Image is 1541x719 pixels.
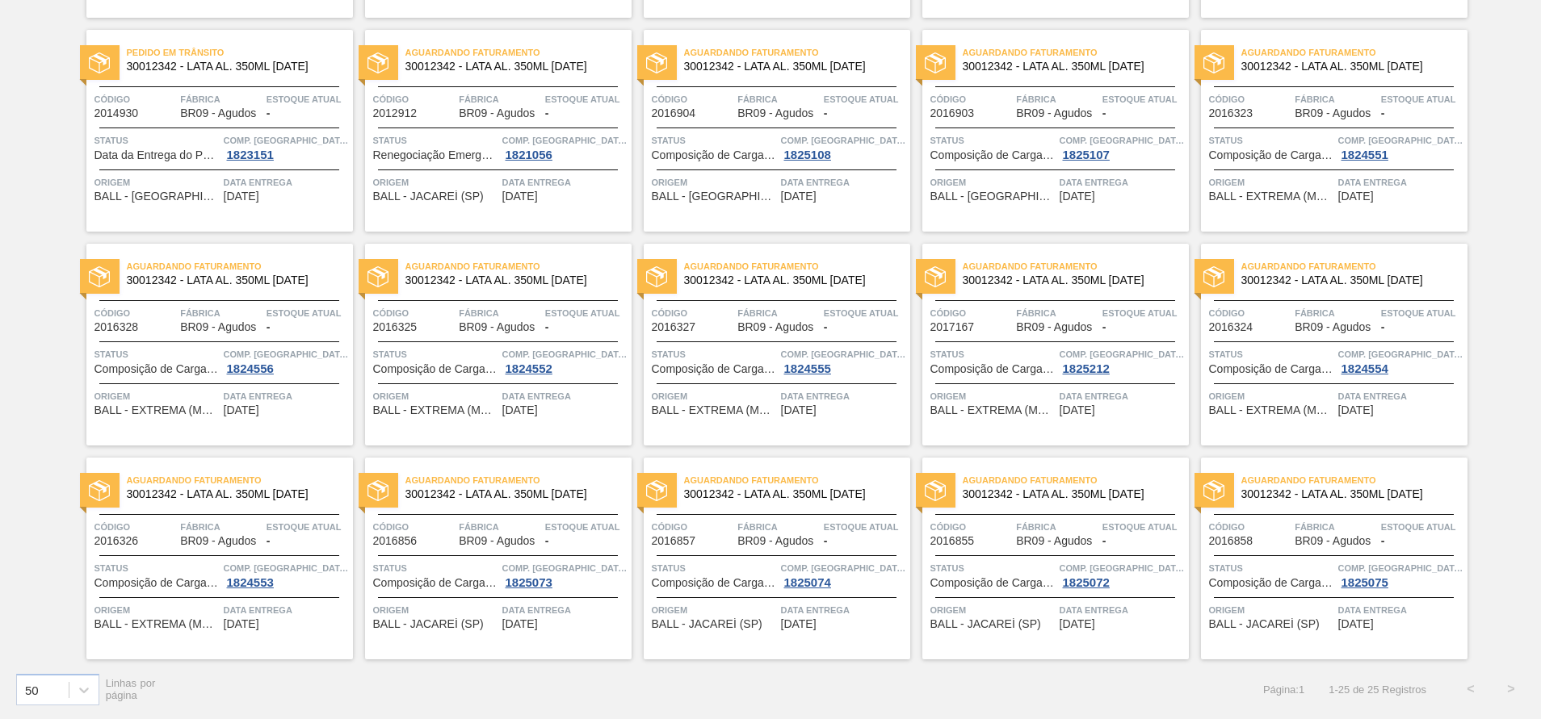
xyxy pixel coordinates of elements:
span: - [1381,107,1385,119]
span: - [545,321,549,333]
img: status [1203,266,1224,287]
span: - [545,107,549,119]
span: Código [94,305,177,321]
span: Status [930,560,1056,576]
span: 28/08/2025 [781,404,817,416]
span: 28/08/2025 [1338,190,1374,203]
span: Aguardando Faturamento [1241,472,1468,488]
a: Comp. [GEOGRAPHIC_DATA]1825107 [1060,132,1185,161]
span: 2016326 [94,535,139,547]
span: Origem [94,602,220,618]
span: Comp. Carga [502,132,628,148]
div: 1825072 [1060,576,1113,589]
span: Data entrega [1060,602,1185,618]
span: 27/08/2025 [224,190,259,203]
span: Data entrega [224,602,349,618]
span: Composição de Carga Aceita [930,363,1056,375]
span: Estoque atual [1102,305,1185,321]
span: Estoque atual [824,519,906,535]
div: 1824554 [1338,362,1392,375]
a: Comp. [GEOGRAPHIC_DATA]1821056 [502,132,628,161]
span: Estoque atual [1381,519,1463,535]
span: Comp. Carga [1060,132,1185,148]
a: statusAguardando Faturamento30012342 - LATA AL. 350ML [DATE]Código2017167FábricaBR09 - AgudosEsto... [910,244,1189,445]
span: BALL - JACAREÍ (SP) [1209,618,1320,630]
span: 30012342 - LATA AL. 350ML BC 429 [684,488,897,500]
span: Código [1209,305,1291,321]
span: Origem [1209,388,1334,404]
span: Origem [373,174,498,190]
span: Código [930,91,1013,107]
span: Fábrica [459,91,541,107]
span: 30012342 - LATA AL. 350ML BC 429 [1241,488,1455,500]
span: - [267,321,271,333]
span: Código [373,519,456,535]
span: Composição de Carga Aceita [1209,363,1334,375]
span: BR09 - Agudos [1016,107,1092,119]
span: Estoque atual [267,91,349,107]
div: 1825107 [1060,148,1113,161]
span: BR09 - Agudos [1016,535,1092,547]
span: Origem [94,388,220,404]
span: Estoque atual [1381,305,1463,321]
span: 1 - 25 de 25 Registros [1329,683,1426,696]
span: Código [652,305,734,321]
span: 30/08/2025 [502,618,538,630]
span: Fábrica [459,305,541,321]
span: Estoque atual [545,91,628,107]
span: Origem [1209,602,1334,618]
a: statusAguardando Faturamento30012342 - LATA AL. 350ML [DATE]Código2016904FábricaBR09 - AgudosEsto... [632,30,910,232]
a: statusAguardando Faturamento30012342 - LATA AL. 350ML [DATE]Código2016323FábricaBR09 - AgudosEsto... [1189,30,1468,232]
span: 30012342 - LATA AL. 350ML BC 429 [963,274,1176,286]
span: Composição de Carga Aceita [1209,577,1334,589]
span: Código [94,91,177,107]
span: - [1102,321,1106,333]
span: 27/08/2025 [502,190,538,203]
span: 30/08/2025 [1060,618,1095,630]
a: statusAguardando Faturamento30012342 - LATA AL. 350ML [DATE]Código2016858FábricaBR09 - AgudosEsto... [1189,458,1468,659]
img: status [367,266,388,287]
span: Origem [930,388,1056,404]
span: Status [652,132,777,148]
span: Aguardando Faturamento [963,472,1189,488]
span: Composição de Carga Aceita [373,363,498,375]
span: Código [652,91,734,107]
span: Estoque atual [1381,91,1463,107]
span: Fábrica [180,91,262,107]
span: 30012342 - LATA AL. 350ML BC 429 [127,274,340,286]
span: Origem [652,388,777,404]
span: BR09 - Agudos [737,107,813,119]
span: Página : 1 [1263,683,1304,696]
span: 28/08/2025 [1338,404,1374,416]
span: Status [373,560,498,576]
span: BALL - EXTREMA (MG) 24 [930,404,1056,416]
span: Data entrega [1060,174,1185,190]
span: 28/08/2025 [224,404,259,416]
a: Comp. [GEOGRAPHIC_DATA]1825074 [781,560,906,589]
span: - [1381,321,1385,333]
span: Comp. Carga [1338,132,1463,148]
div: 1824553 [224,576,277,589]
span: - [824,535,828,547]
span: Aguardando Faturamento [1241,258,1468,274]
span: Data entrega [224,174,349,190]
span: Comp. Carga [781,346,906,362]
span: Comp. Carga [1338,560,1463,576]
img: status [367,480,388,501]
span: 2016328 [94,321,139,333]
a: Comp. [GEOGRAPHIC_DATA]1825075 [1338,560,1463,589]
button: > [1491,669,1531,709]
div: 1824555 [781,362,834,375]
span: 30/08/2025 [1338,618,1374,630]
span: 2014930 [94,107,139,119]
span: Origem [94,174,220,190]
span: 30012342 - LATA AL. 350ML BC 429 [963,488,1176,500]
div: 1825073 [502,576,556,589]
span: Status [373,132,498,148]
span: 30012342 - LATA AL. 350ML BC 429 [684,61,897,73]
button: < [1451,669,1491,709]
span: Fábrica [1016,91,1098,107]
span: Fábrica [737,305,820,321]
a: Comp. [GEOGRAPHIC_DATA]1824554 [1338,346,1463,375]
span: Aguardando Faturamento [127,258,353,274]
